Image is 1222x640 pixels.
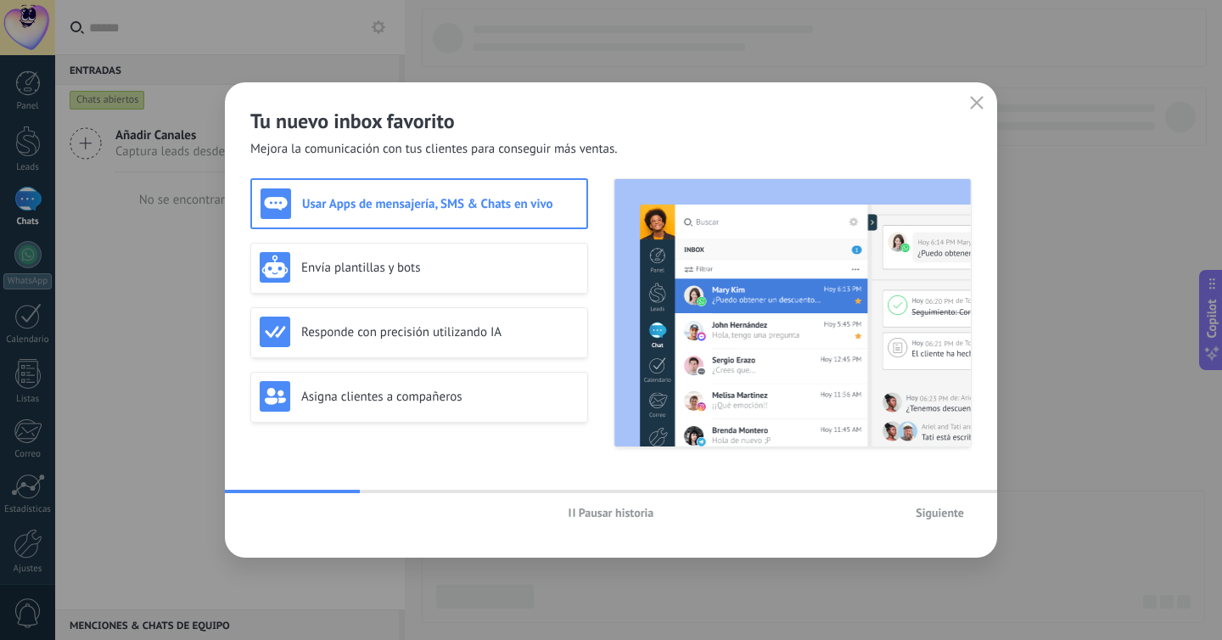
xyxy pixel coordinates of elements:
[301,260,579,276] h3: Envía plantillas y bots
[302,196,578,212] h3: Usar Apps de mensajería, SMS & Chats en vivo
[908,500,972,525] button: Siguiente
[301,324,579,340] h3: Responde con precisión utilizando IA
[579,507,654,519] span: Pausar historia
[561,500,662,525] button: Pausar historia
[250,141,618,158] span: Mejora la comunicación con tus clientes para conseguir más ventas.
[916,507,964,519] span: Siguiente
[301,389,579,405] h3: Asigna clientes a compañeros
[250,108,972,134] h2: Tu nuevo inbox favorito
